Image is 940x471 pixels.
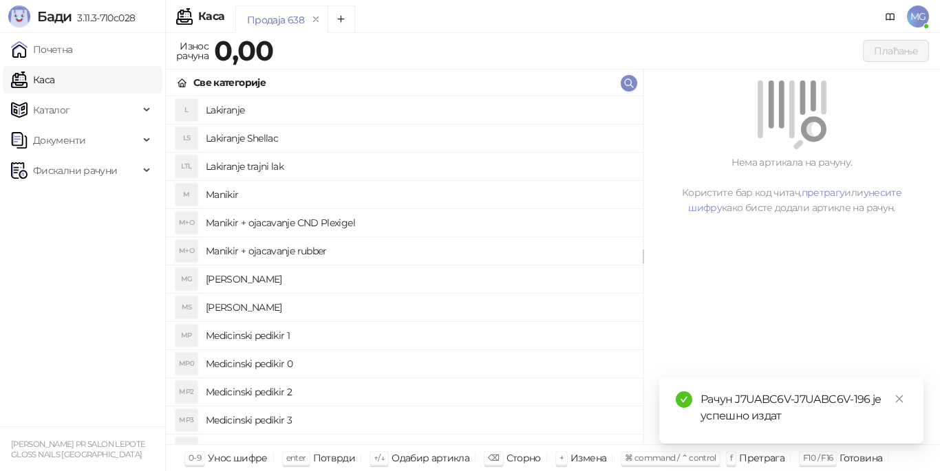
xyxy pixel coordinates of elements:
span: F10 / F16 [803,452,833,463]
div: Продаја 638 [247,12,304,28]
div: Готовина [840,449,882,467]
h4: Medicinski pedikir 1 [206,325,632,347]
div: MP2 [175,381,197,403]
span: ↑/↓ [374,452,385,463]
span: MG [907,6,929,28]
button: Плаћање [863,40,929,62]
a: Каса [11,66,54,94]
div: Износ рачуна [173,37,211,65]
button: remove [307,14,325,25]
div: Измена [570,449,606,467]
h4: Manikir [206,184,632,206]
div: Нема артикала на рачуну. Користите бар код читач, или како бисте додали артикле на рачун. [660,155,923,215]
span: Фискални рачуни [33,157,117,184]
div: L [175,99,197,121]
a: Close [892,391,907,406]
a: претрагу [802,186,845,199]
h4: Lakiranje trajni lak [206,155,632,177]
div: LS [175,127,197,149]
a: Почетна [11,36,73,63]
h4: [PERSON_NAME] [206,268,632,290]
div: M+O [175,240,197,262]
div: Каса [198,11,224,22]
strong: 0,00 [214,34,273,67]
div: MP0 [175,353,197,375]
span: 0-9 [189,452,201,463]
h4: Lakiranje [206,99,632,121]
div: Рачун J7UABC6V-J7UABC6V-196 је успешно издат [701,391,907,424]
button: Add tab [328,6,355,33]
h4: Manikir + ojacavanje rubber [206,240,632,262]
div: P [175,437,197,459]
span: check-circle [676,391,692,408]
span: ⌘ command / ⌃ control [625,452,716,463]
div: M [175,184,197,206]
div: MG [175,268,197,290]
div: Сторно [506,449,541,467]
div: MS [175,296,197,318]
span: Документи [33,127,85,154]
img: Logo [8,6,30,28]
a: Документација [879,6,901,28]
span: close [895,394,904,404]
h4: Manikir + ojacavanje CND Plexigel [206,212,632,234]
div: LTL [175,155,197,177]
div: Претрага [739,449,784,467]
div: Све категорије [193,75,266,90]
h4: Lakiranje Shellac [206,127,632,149]
h4: Medicinski pedikir 3 [206,409,632,431]
span: Каталог [33,96,70,124]
span: ⌫ [488,452,499,463]
div: grid [166,96,643,444]
small: [PERSON_NAME] PR SALON LEPOTE GLOSS NAILS [GEOGRAPHIC_DATA] [11,439,145,459]
h4: [PERSON_NAME] [206,296,632,318]
div: Унос шифре [208,449,268,467]
div: MP3 [175,409,197,431]
div: M+O [175,212,197,234]
div: Потврди [313,449,356,467]
div: MP [175,325,197,347]
span: Бади [37,8,72,25]
span: 3.11.3-710c028 [72,12,135,24]
h4: Pedikir [206,437,632,459]
h4: Medicinski pedikir 2 [206,381,632,403]
span: f [730,452,732,463]
h4: Medicinski pedikir 0 [206,353,632,375]
div: Одабир артикла [392,449,469,467]
span: enter [286,452,306,463]
span: + [559,452,564,463]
